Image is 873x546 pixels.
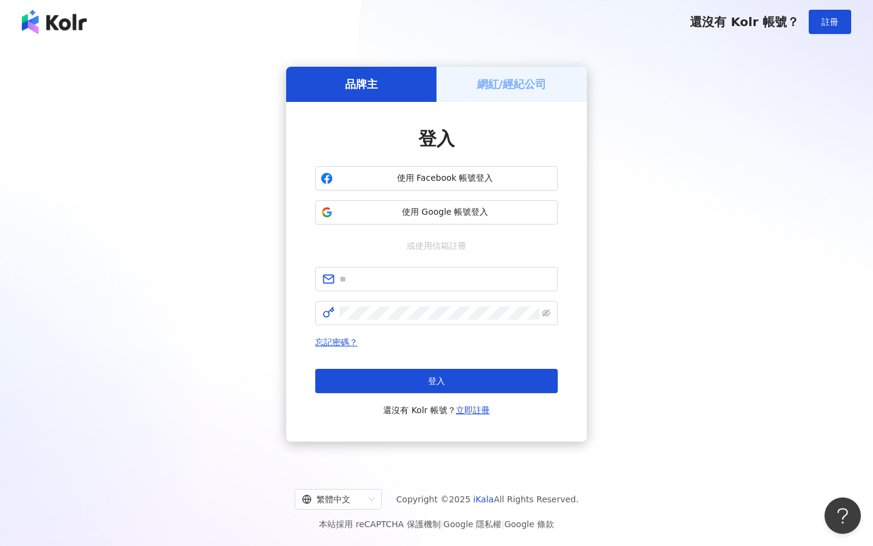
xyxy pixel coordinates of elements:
span: 還沒有 Kolr 帳號？ [690,15,799,29]
a: 忘記密碼？ [315,337,358,347]
button: 註冊 [809,10,851,34]
span: 還沒有 Kolr 帳號？ [383,403,490,417]
span: 使用 Facebook 帳號登入 [338,172,552,184]
a: Google 條款 [504,519,554,529]
h5: 網紅/經紀公司 [477,76,547,92]
span: 登入 [428,376,445,386]
span: 使用 Google 帳號登入 [338,206,552,218]
span: Copyright © 2025 All Rights Reserved. [396,492,579,507]
span: 本站採用 reCAPTCHA 保護機制 [319,517,554,531]
button: 登入 [315,369,558,393]
iframe: Help Scout Beacon - Open [824,497,861,534]
span: 或使用信箱註冊 [398,239,475,252]
div: 繁體中文 [302,490,364,509]
a: Google 隱私權 [443,519,501,529]
button: 使用 Facebook 帳號登入 [315,166,558,190]
img: logo [22,10,87,34]
span: | [501,519,504,529]
span: eye-invisible [542,309,550,317]
span: 登入 [418,128,455,149]
button: 使用 Google 帳號登入 [315,200,558,224]
h5: 品牌主 [345,76,378,92]
span: 註冊 [821,17,838,27]
a: 立即註冊 [456,405,490,415]
a: iKala [473,494,494,504]
span: | [441,519,444,529]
